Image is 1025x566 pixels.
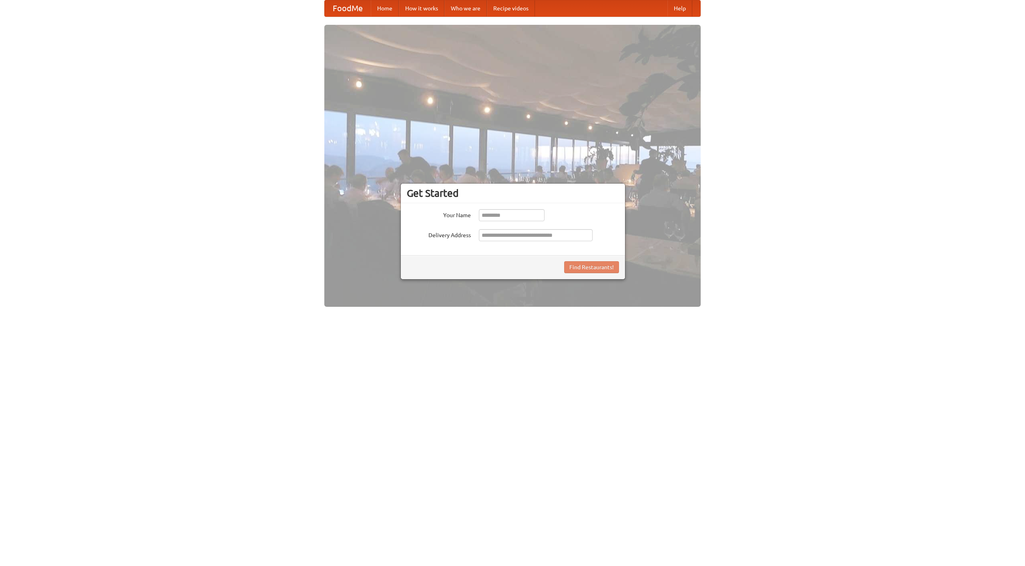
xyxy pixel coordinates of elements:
a: How it works [399,0,444,16]
label: Delivery Address [407,229,471,239]
a: Home [371,0,399,16]
a: Who we are [444,0,487,16]
a: Recipe videos [487,0,535,16]
button: Find Restaurants! [564,261,619,273]
h3: Get Started [407,187,619,199]
a: FoodMe [325,0,371,16]
label: Your Name [407,209,471,219]
a: Help [667,0,692,16]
